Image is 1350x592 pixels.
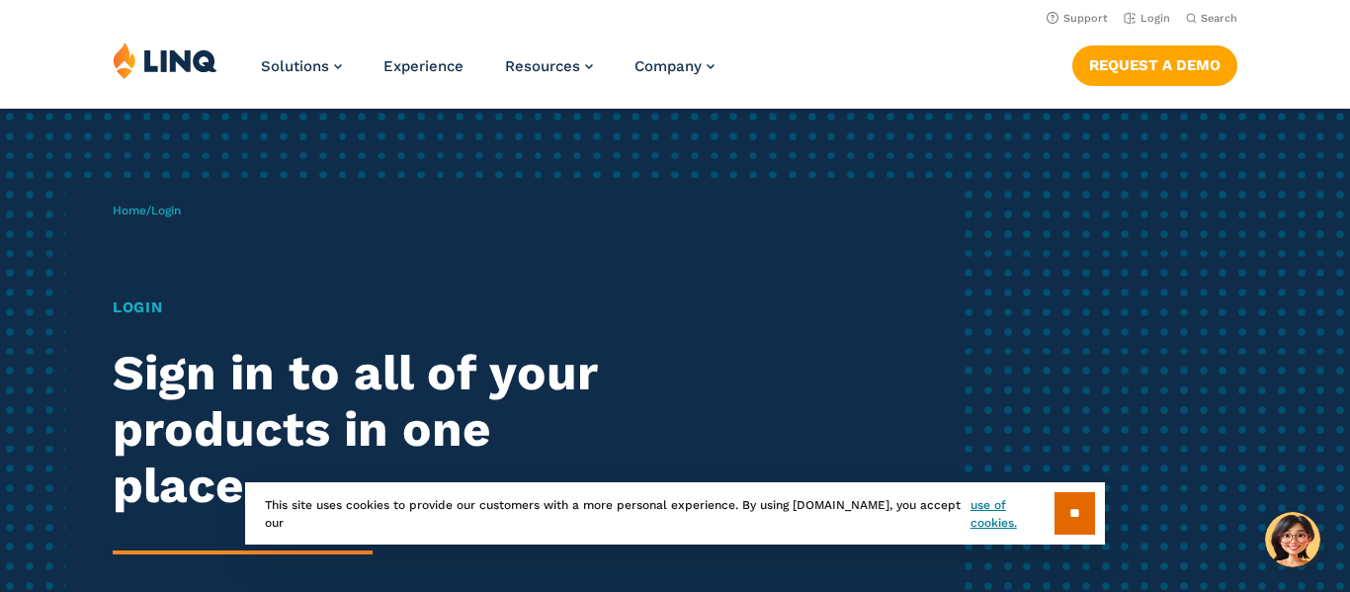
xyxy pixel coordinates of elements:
[1265,512,1320,567] button: Hello, have a question? Let’s chat.
[1072,45,1237,85] a: Request a Demo
[113,345,633,513] h2: Sign in to all of your products in one place.
[505,57,593,75] a: Resources
[151,204,181,217] span: Login
[1124,12,1170,25] a: Login
[113,204,181,217] span: /
[505,57,580,75] span: Resources
[113,296,633,319] h1: Login
[1047,12,1108,25] a: Support
[245,482,1105,545] div: This site uses cookies to provide our customers with a more personal experience. By using [DOMAIN...
[261,57,329,75] span: Solutions
[1072,42,1237,85] nav: Button Navigation
[634,57,702,75] span: Company
[970,496,1055,532] a: use of cookies.
[261,57,342,75] a: Solutions
[383,57,464,75] a: Experience
[634,57,715,75] a: Company
[113,42,217,79] img: LINQ | K‑12 Software
[1186,11,1237,26] button: Open Search Bar
[1201,12,1237,25] span: Search
[113,204,146,217] a: Home
[261,42,715,107] nav: Primary Navigation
